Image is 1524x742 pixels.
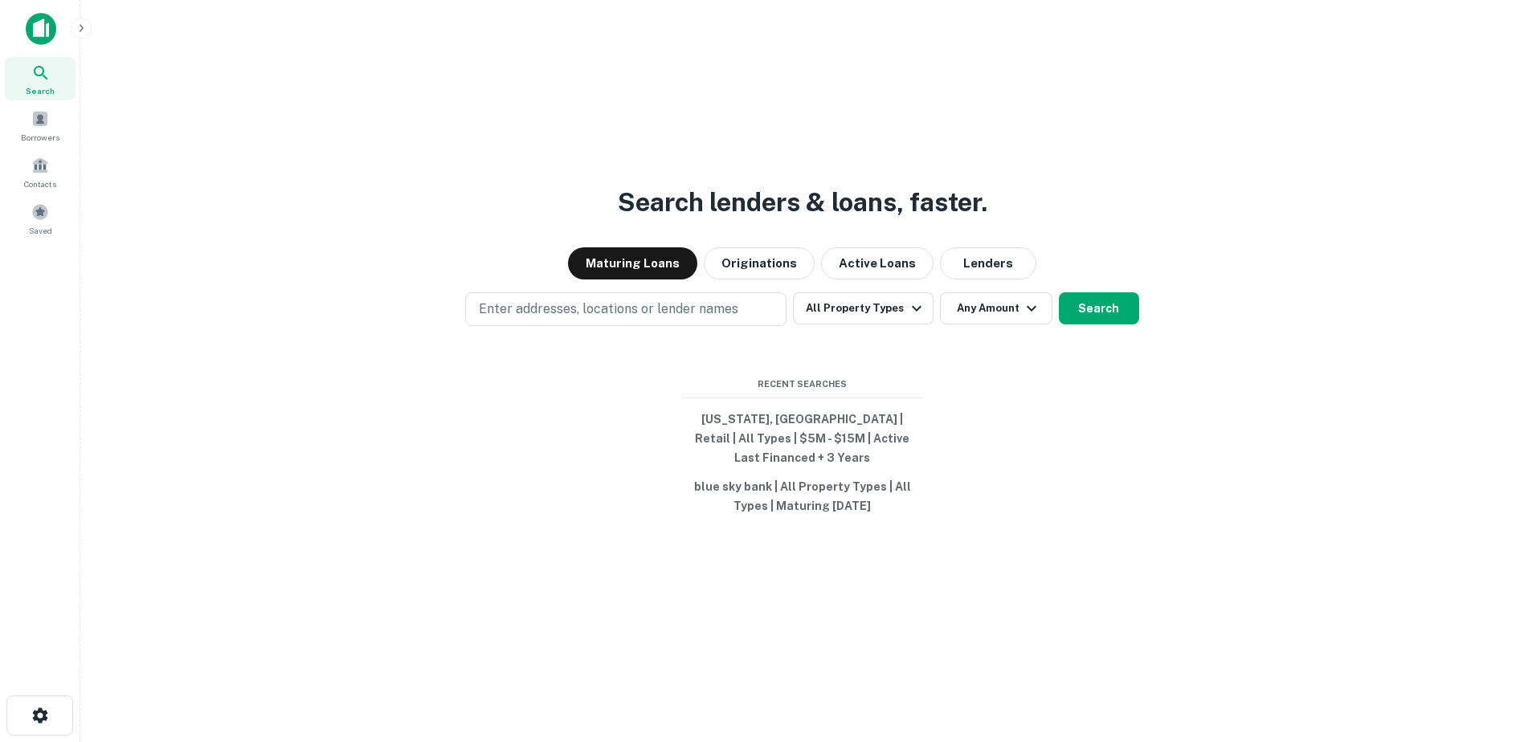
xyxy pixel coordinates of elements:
button: Active Loans [821,247,934,279]
a: Borrowers [5,104,76,147]
p: Enter addresses, locations or lender names [479,300,738,319]
button: Maturing Loans [568,247,697,279]
span: Search [26,84,55,97]
button: Enter addresses, locations or lender names [465,292,787,326]
button: blue sky bank | All Property Types | All Types | Maturing [DATE] [682,472,923,520]
a: Contacts [5,150,76,194]
button: Search [1059,292,1139,324]
button: Lenders [940,247,1036,279]
button: All Property Types [793,292,933,324]
span: Contacts [24,177,56,190]
button: [US_STATE], [GEOGRAPHIC_DATA] | Retail | All Types | $5M - $15M | Active Last Financed + 3 Years [682,405,923,472]
a: Search [5,57,76,100]
a: Saved [5,197,76,240]
button: Originations [704,247,815,279]
span: Recent Searches [682,377,923,391]
h3: Search lenders & loans, faster. [618,183,987,222]
span: Saved [29,224,52,237]
img: capitalize-icon.png [26,13,56,45]
button: Any Amount [940,292,1052,324]
span: Borrowers [21,131,59,144]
